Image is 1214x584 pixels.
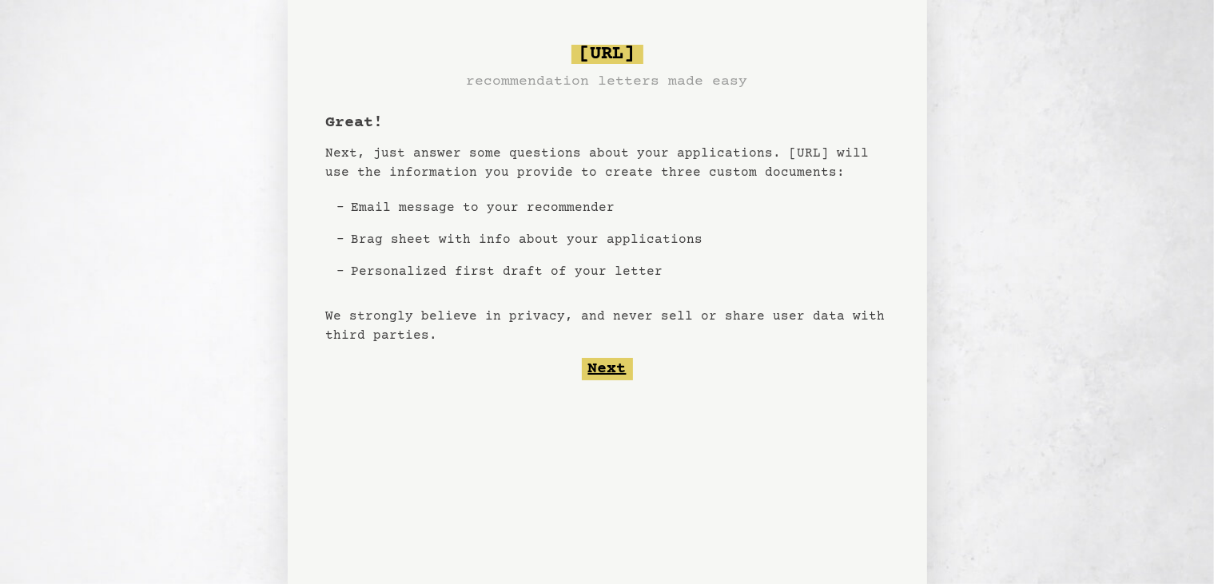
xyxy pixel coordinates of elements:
li: Brag sheet with info about your applications [345,224,710,256]
li: Personalized first draft of your letter [345,256,710,288]
p: We strongly believe in privacy, and never sell or share user data with third parties. [326,307,889,345]
h1: Great! [326,112,384,134]
li: Email message to your recommender [345,192,710,224]
p: Next, just answer some questions about your applications. [URL] will use the information you prov... [326,144,889,182]
h3: recommendation letters made easy [467,70,748,93]
span: [URL] [571,45,643,64]
button: Next [582,358,633,380]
